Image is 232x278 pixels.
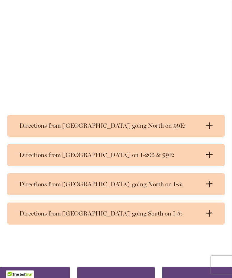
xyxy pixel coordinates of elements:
h3: Directions from [GEOGRAPHIC_DATA] going North on I-5: [19,181,201,188]
h3: Directions from [GEOGRAPHIC_DATA] on I-205 & 99E: [19,151,201,159]
h3: Directions from [GEOGRAPHIC_DATA] going North on 99E: [19,122,201,129]
summary: Directions from [GEOGRAPHIC_DATA] going North on 99E: [7,115,225,137]
summary: Directions from [GEOGRAPHIC_DATA] going South on I-5: [7,203,225,225]
summary: Directions from [GEOGRAPHIC_DATA] on I-205 & 99E: [7,144,225,166]
h3: Directions from [GEOGRAPHIC_DATA] going South on I-5: [19,210,201,217]
summary: Directions from [GEOGRAPHIC_DATA] going North on I-5: [7,173,225,195]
